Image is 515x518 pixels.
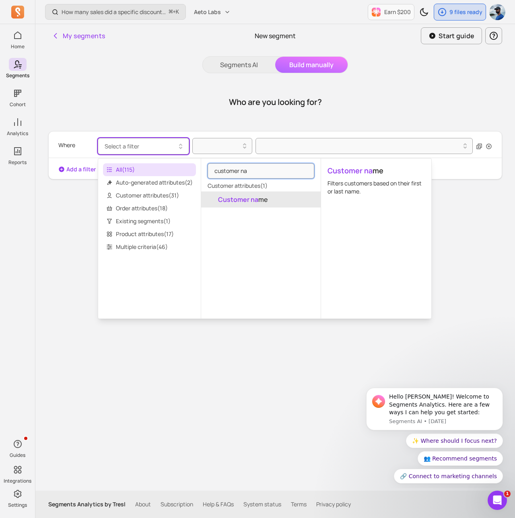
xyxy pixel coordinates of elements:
p: Filters customers based on their first or last name. [328,179,425,195]
span: Customer attributes ( 31 ) [103,189,196,202]
kbd: ⌘ [169,7,173,17]
kbd: K [176,9,179,15]
a: Terms [291,500,307,508]
span: Auto-generated attributes ( 2 ) [103,176,196,189]
iframe: Intercom notifications message [354,380,515,488]
p: 9 files ready [449,8,482,16]
p: How many sales did a specific discount code generate? [62,8,166,16]
span: Select a filter [105,142,139,150]
p: Earn $200 [384,8,411,16]
img: avatar [489,4,505,20]
span: me [218,195,268,204]
a: System status [243,500,281,508]
button: How many sales did a specific discount code generate?⌘+K [45,4,186,20]
iframe: Intercom live chat [488,491,507,510]
p: Settings [8,502,27,508]
p: Home [11,43,25,50]
button: Segments AI [203,57,275,73]
button: My segments [48,28,108,44]
p: Reports [8,159,27,166]
span: Multiple criteria ( 46 ) [103,240,196,253]
p: Customer attributes ( 1 ) [201,180,321,191]
span: Existing segments ( 1 ) [103,215,196,228]
button: Aeto Labs [189,5,235,19]
button: Toggle dark mode [416,4,432,20]
span: All ( 115 ) [103,163,196,176]
a: Subscription [161,500,193,508]
h1: Who are you looking for? [229,97,322,108]
p: Where [58,138,75,152]
button: Select a filter [98,138,189,154]
a: About [135,500,151,508]
a: Privacy policy [316,500,351,508]
p: Segments [6,72,29,79]
p: me [328,165,425,176]
p: Analytics [7,130,28,137]
p: Integrations [4,478,31,484]
p: Got questions? [48,233,502,243]
a: Help & FAQs [203,500,234,508]
span: + [169,8,179,16]
button: Add a filter [58,165,96,173]
p: Segments Analytics by Tresl [48,500,126,508]
input: Search... [208,163,314,179]
mark: Customer na [328,166,373,175]
button: Guides [9,436,27,460]
p: Cohort [10,101,26,108]
span: Order attributes ( 18 ) [103,202,196,215]
button: Start guide [421,27,482,44]
button: Build manually [275,57,348,73]
p: Guides [10,452,25,458]
p: Start guide [439,31,474,41]
button: Customer name [201,191,321,208]
button: Earn $200 [368,4,414,20]
button: 9 files ready [434,4,486,21]
span: Product attributes ( 17 ) [103,228,196,240]
span: Aeto Labs [194,8,221,16]
p: New segment [255,31,296,41]
mark: Customer na [218,195,258,204]
span: 1 [504,491,511,497]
